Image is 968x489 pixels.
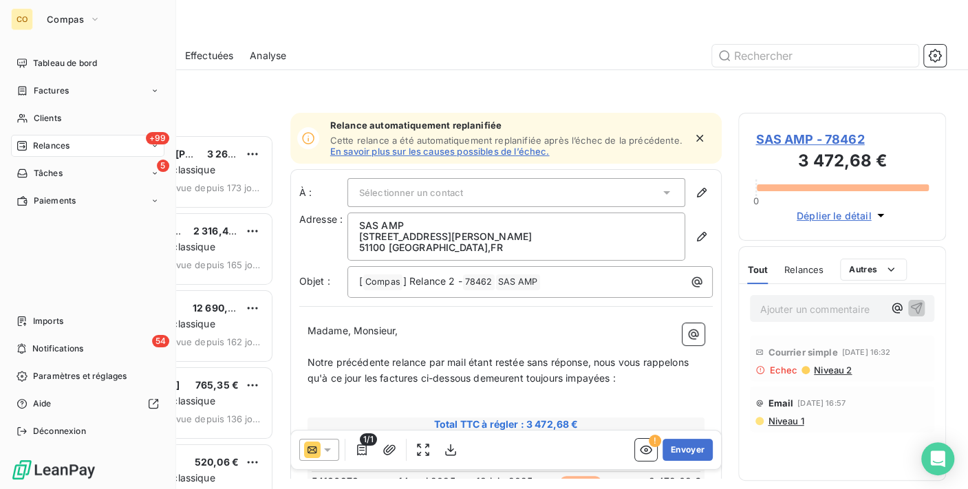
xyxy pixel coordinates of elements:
[768,398,793,409] span: Email
[560,476,601,488] span: 88 jours
[359,187,463,198] span: Sélectionner un contact
[359,275,363,287] span: [
[797,208,872,223] span: Déplier le détail
[310,417,703,431] span: Total TTC à régler : 3 472,68 €
[299,213,343,225] span: Adresse :
[813,365,852,376] span: Niveau 2
[33,425,86,437] span: Déconnexion
[784,264,824,275] span: Relances
[712,45,918,67] input: Rechercher
[330,146,550,157] a: En savoir plus sur les causes possibles de l’échec.
[389,474,464,489] td: 14 mai 2025
[33,140,69,152] span: Relances
[161,413,261,424] span: prévue depuis 136 jours
[921,442,954,475] div: Open Intercom Messenger
[312,475,358,488] span: 54136273
[308,356,691,384] span: Notre précédente relance par mail étant restée sans réponse, nous vous rappelons qu'à ce jour les...
[34,112,61,124] span: Clients
[34,167,63,180] span: Tâches
[193,225,244,237] span: 2 316,42 €
[33,370,127,382] span: Paramètres et réglages
[47,14,84,25] span: Compas
[250,49,286,63] span: Analyse
[34,195,76,207] span: Paiements
[359,220,674,231] p: SAS AMP
[193,302,250,314] span: 12 690,29 €
[157,160,169,172] span: 5
[11,393,164,415] a: Aide
[32,343,83,355] span: Notifications
[768,347,837,358] span: Courrier simple
[161,336,261,347] span: prévue depuis 162 jours
[308,325,398,336] span: Madame, Monsieur,
[360,433,376,446] span: 1/1
[793,208,892,224] button: Déplier le détail
[359,242,674,253] p: 51100 [GEOGRAPHIC_DATA] , FR
[11,459,96,481] img: Logo LeanPay
[747,264,768,275] span: Tout
[797,399,846,407] span: [DATE] 16:57
[769,365,797,376] span: Echec
[403,275,462,287] span: ] Relance 2 -
[330,135,682,146] span: Cette relance a été automatiquement replanifiée après l’échec de la précédente.
[663,439,713,461] button: Envoyer
[161,259,261,270] span: prévue depuis 165 jours
[11,8,33,30] div: CO
[185,49,234,63] span: Effectuées
[161,182,261,193] span: prévue depuis 173 jours
[466,474,543,489] td: 13 juin 2025
[152,335,169,347] span: 54
[33,57,97,69] span: Tableau de bord
[840,259,907,281] button: Autres
[463,274,495,290] span: 78462
[299,275,330,287] span: Objet :
[195,456,239,468] span: 520,06 €
[842,348,891,356] span: [DATE] 16:32
[330,120,685,131] span: Relance automatiquement replanifiée
[34,85,69,97] span: Factures
[207,148,259,160] span: 3 269,76 €
[753,195,759,206] span: 0
[496,274,540,290] span: SAS AMP
[359,231,674,242] p: [STREET_ADDRESS][PERSON_NAME]
[146,132,169,144] span: +99
[755,149,929,176] h3: 3 472,68 €
[766,415,804,426] span: Niveau 1
[33,315,63,327] span: Imports
[195,379,239,391] span: 765,35 €
[33,398,52,410] span: Aide
[619,474,701,489] td: 3 472,68 €
[363,274,402,290] span: Compas
[755,130,929,149] span: SAS AMP - 78462
[299,186,347,199] label: À :
[97,148,258,160] span: SAS PRESSOIRS [PERSON_NAME]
